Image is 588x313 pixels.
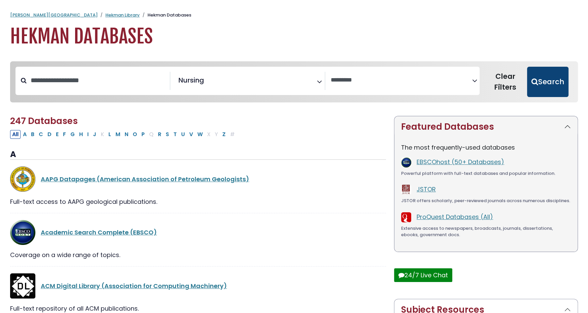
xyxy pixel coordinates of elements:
[10,150,386,160] h3: A
[156,130,163,139] button: Filter Results R
[187,130,195,139] button: Filter Results V
[401,197,571,204] div: JSTOR offers scholarly, peer-reviewed journals across numerous disciplines.
[27,75,170,86] input: Search database by title or keyword
[220,130,228,139] button: Filter Results Z
[113,130,122,139] button: Filter Results M
[10,12,98,18] a: [PERSON_NAME][GEOGRAPHIC_DATA]
[41,282,227,290] a: ACM Digital Library (Association for Computing Machinery)
[195,130,205,139] button: Filter Results W
[527,67,568,97] button: Submit for Search Results
[140,12,191,19] li: Hekman Databases
[61,130,68,139] button: Filter Results F
[10,130,21,139] button: All
[179,130,187,139] button: Filter Results U
[41,228,157,237] a: Academic Search Complete (EBSCO)
[417,213,493,221] a: ProQuest Databases (All)
[85,130,91,139] button: Filter Results I
[171,130,179,139] button: Filter Results T
[164,130,171,139] button: Filter Results S
[10,12,578,19] nav: breadcrumb
[21,130,29,139] button: Filter Results A
[401,143,571,152] p: The most frequently-used databases
[105,12,140,18] a: Hekman Library
[29,130,36,139] button: Filter Results B
[331,77,472,84] textarea: Search
[10,130,237,138] div: Alpha-list to filter by first letter of database name
[394,116,578,137] button: Featured Databases
[10,25,578,48] h1: Hekman Databases
[417,158,504,166] a: EBSCOhost (50+ Databases)
[139,130,147,139] button: Filter Results P
[394,268,452,282] button: 24/7 Live Chat
[123,130,130,139] button: Filter Results N
[176,75,204,85] li: Nursing
[10,250,386,259] div: Coverage on a wide range of topics.
[91,130,98,139] button: Filter Results J
[41,175,249,183] a: AAPG Datapages (American Association of Petroleum Geologists)
[68,130,77,139] button: Filter Results G
[77,130,85,139] button: Filter Results H
[54,130,61,139] button: Filter Results E
[10,197,386,206] div: Full-text access to AAPG geological publications.
[417,185,436,193] a: JSTOR
[484,67,527,97] button: Clear Filters
[131,130,139,139] button: Filter Results O
[10,115,78,127] span: 247 Databases
[106,130,113,139] button: Filter Results L
[401,225,571,238] div: Extensive access to newspapers, broadcasts, journals, dissertations, ebooks, government docs.
[45,130,54,139] button: Filter Results D
[37,130,45,139] button: Filter Results C
[10,304,386,313] div: Full-text repository of all ACM publications.
[178,75,204,85] span: Nursing
[205,79,210,86] textarea: Search
[10,61,578,102] nav: Search filters
[401,170,571,177] div: Powerful platform with full-text databases and popular information.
